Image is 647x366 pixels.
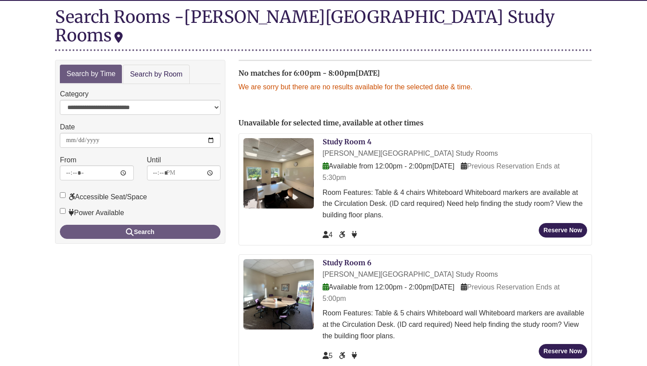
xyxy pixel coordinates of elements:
[323,283,455,291] span: Available from 12:00pm - 2:00pm[DATE]
[60,154,76,166] label: From
[352,352,357,359] span: Power Available
[60,208,66,214] input: Power Available
[60,225,221,239] button: Search
[539,344,587,359] button: Reserve Now
[323,283,560,302] span: Previous Reservation Ends at 5:00pm
[239,81,592,93] p: We are sorry but there are no results available for the selected date & time.
[123,65,189,84] a: Search by Room
[323,258,371,267] a: Study Room 6
[243,138,314,209] img: Study Room 4
[323,231,333,238] span: The capacity of this space
[323,137,371,146] a: Study Room 4
[352,231,357,238] span: Power Available
[60,191,147,203] label: Accessible Seat/Space
[243,259,314,329] img: Study Room 6
[60,88,88,100] label: Category
[239,70,592,77] h2: No matches for 6:00pm - 8:00pm[DATE]
[323,352,333,359] span: The capacity of this space
[60,121,75,133] label: Date
[55,6,555,46] div: [PERSON_NAME][GEOGRAPHIC_DATA] Study Rooms
[323,187,587,221] div: Room Features: Table & 4 chairs Whiteboard Whiteboard markers are available at the Circulation De...
[60,65,122,84] a: Search by Time
[323,162,455,170] span: Available from 12:00pm - 2:00pm[DATE]
[60,192,66,198] input: Accessible Seat/Space
[239,119,592,127] h2: Unavailable for selected time, available at other times
[60,207,124,219] label: Power Available
[539,223,587,238] button: Reserve Now
[339,231,347,238] span: Accessible Seat/Space
[323,269,587,280] div: [PERSON_NAME][GEOGRAPHIC_DATA] Study Rooms
[323,307,587,341] div: Room Features: Table & 5 chairs Whiteboard wall Whiteboard markers are available at the Circulati...
[323,148,587,159] div: [PERSON_NAME][GEOGRAPHIC_DATA] Study Rooms
[339,352,347,359] span: Accessible Seat/Space
[147,154,161,166] label: Until
[323,162,560,181] span: Previous Reservation Ends at 5:30pm
[55,7,592,51] div: Search Rooms -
